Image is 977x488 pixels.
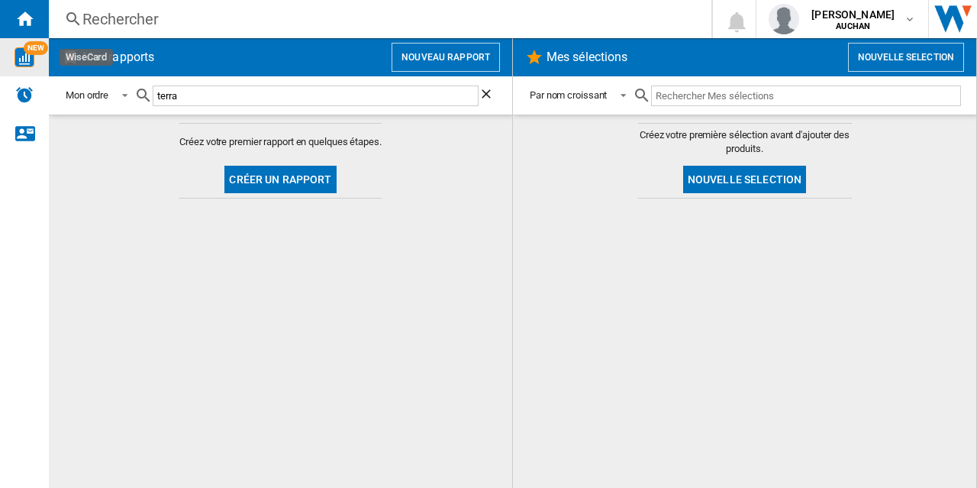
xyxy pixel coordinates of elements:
[811,7,895,22] span: [PERSON_NAME]
[224,166,336,193] button: Créer un rapport
[82,8,672,30] div: Rechercher
[543,43,630,72] h2: Mes sélections
[479,86,497,105] ng-md-icon: Effacer la recherche
[769,4,799,34] img: profile.jpg
[683,166,807,193] button: Nouvelle selection
[15,86,34,104] img: alerts-logo.svg
[638,128,852,156] span: Créez votre première sélection avant d'ajouter des produits.
[836,21,870,31] b: AUCHAN
[24,41,48,55] span: NEW
[66,89,108,101] div: Mon ordre
[392,43,500,72] button: Nouveau rapport
[179,135,381,149] span: Créez votre premier rapport en quelques étapes.
[530,89,607,101] div: Par nom croissant
[651,86,961,106] input: Rechercher Mes sélections
[153,86,479,106] input: Rechercher Mes rapports
[848,43,964,72] button: Nouvelle selection
[15,47,34,67] img: wise-card.svg
[79,43,157,72] h2: Mes rapports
